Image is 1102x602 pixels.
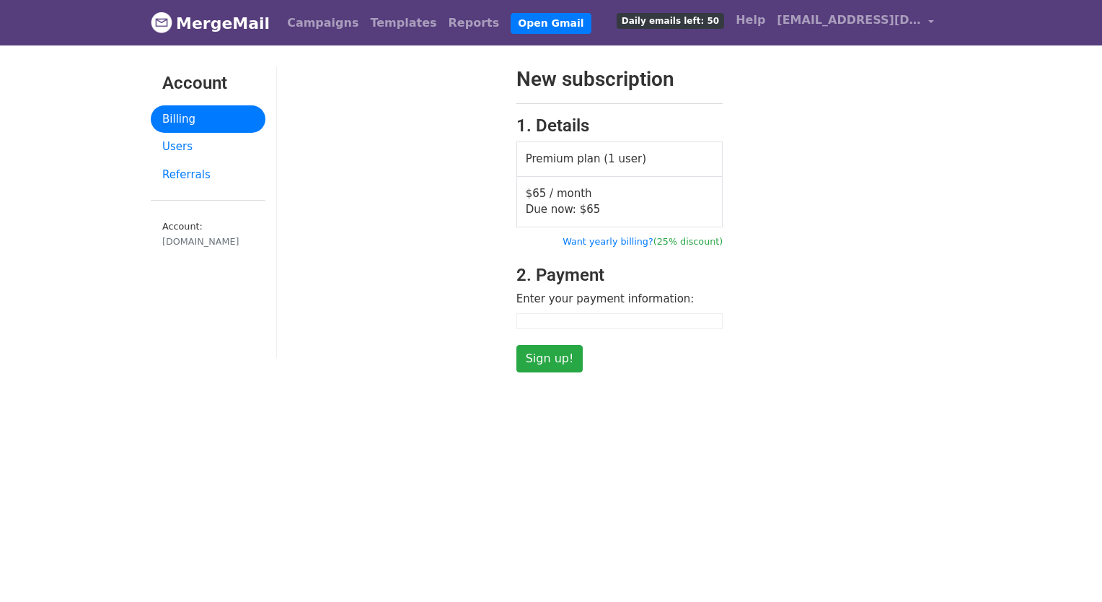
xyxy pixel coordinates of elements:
[151,133,265,161] a: Users
[511,13,591,34] a: Open Gmail
[516,142,723,177] td: Premium plan (1 user)
[151,105,265,134] a: Billing
[151,8,270,38] a: MergeMail
[516,115,723,136] h3: 1. Details
[516,291,695,307] label: Enter your payment information:
[281,9,364,38] a: Campaigns
[162,73,254,94] h3: Account
[151,161,265,189] a: Referrals
[364,9,442,38] a: Templates
[777,12,921,29] span: [EMAIL_ADDRESS][DOMAIN_NAME]
[516,345,583,372] input: Sign up!
[162,235,254,248] div: [DOMAIN_NAME]
[516,265,723,286] h3: 2. Payment
[526,203,601,216] span: Due now: $
[611,6,730,35] a: Daily emails left: 50
[151,12,172,33] img: MergeMail logo
[443,9,506,38] a: Reports
[771,6,940,40] a: [EMAIL_ADDRESS][DOMAIN_NAME]
[162,221,254,248] small: Account:
[563,236,723,247] a: Want yearly billing?(25% discount)
[730,6,771,35] a: Help
[586,203,600,216] span: 65
[653,236,723,247] span: (25% discount)
[617,13,724,29] span: Daily emails left: 50
[516,67,723,92] h2: New subscription
[516,176,723,227] td: $65 / month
